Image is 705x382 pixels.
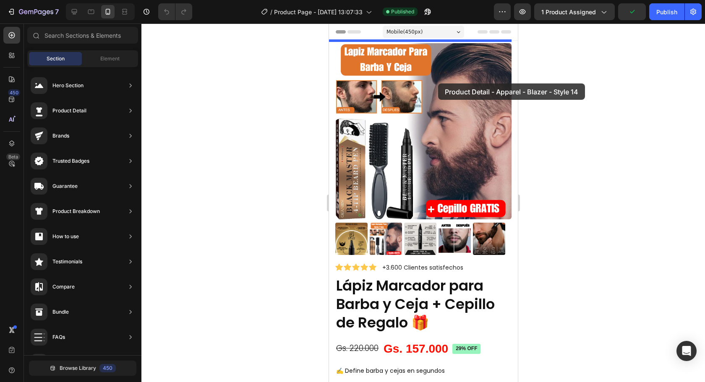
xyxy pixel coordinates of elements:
[158,3,192,20] div: Undo/Redo
[47,55,65,62] span: Section
[270,8,272,16] span: /
[52,232,79,241] div: How to use
[52,308,69,316] div: Bundle
[27,27,138,44] input: Search Sections & Elements
[52,157,89,165] div: Trusted Badges
[656,8,677,16] div: Publish
[52,283,75,291] div: Compare
[52,182,78,190] div: Guarantee
[55,7,59,17] p: 7
[52,207,100,216] div: Product Breakdown
[534,3,615,20] button: 1 product assigned
[541,8,596,16] span: 1 product assigned
[676,341,697,361] div: Open Intercom Messenger
[99,364,116,372] div: 450
[52,132,69,140] div: Brands
[6,153,20,160] div: Beta
[274,8,363,16] span: Product Page - [DATE] 13:07:33
[649,3,684,20] button: Publish
[52,107,86,115] div: Product Detail
[29,361,136,376] button: Browse Library450
[60,364,96,372] span: Browse Library
[100,55,120,62] span: Element
[3,3,63,20] button: 7
[329,23,518,382] iframe: Design area
[52,81,84,90] div: Hero Section
[52,333,65,341] div: FAQs
[52,257,82,266] div: Testimonials
[391,8,414,16] span: Published
[8,89,20,96] div: 450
